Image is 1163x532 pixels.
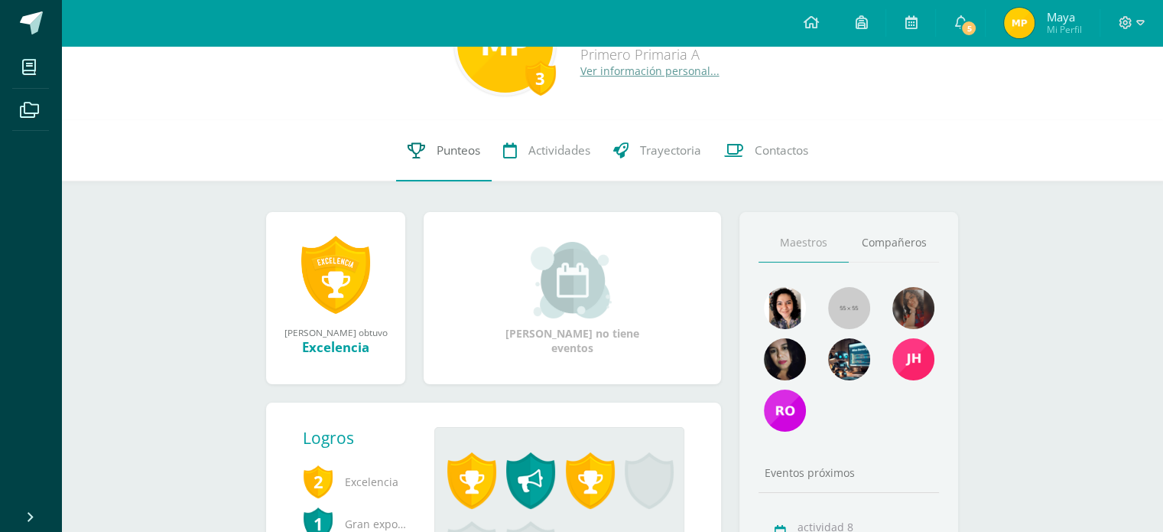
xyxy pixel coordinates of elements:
[764,338,806,380] img: ef6349cd9309fb31c1afbf38cf026886.png
[892,338,934,380] img: 7a79e2e5ae3e7e389eec154206c44f77.png
[759,224,849,263] a: Maestros
[1004,8,1035,38] img: 44b7386e2150bafe6f75c9566b169429.png
[528,142,590,158] span: Actividades
[713,120,820,181] a: Contactos
[437,142,480,158] span: Punteos
[764,390,806,432] img: 6719bbf75b935729a37398d1bd0b0711.png
[892,287,934,329] img: 37fe3ee38833a6adb74bf76fd42a3bf6.png
[303,461,410,503] span: Excelencia
[396,120,492,181] a: Punteos
[602,120,713,181] a: Trayectoria
[1046,23,1081,36] span: Mi Perfil
[580,45,771,64] div: Primero Primaria A
[281,338,390,356] div: Excelencia
[764,287,806,329] img: e9c8ee63d948accc6783747252b4c3df.png
[580,64,720,78] a: Ver información personal...
[492,120,602,181] a: Actividades
[525,60,556,96] div: 3
[849,224,939,263] a: Compañeros
[496,242,649,355] div: [PERSON_NAME] no tiene eventos
[960,20,977,37] span: 5
[303,464,333,499] span: 2
[755,142,808,158] span: Contactos
[640,142,701,158] span: Trayectoria
[828,338,870,380] img: 855e41caca19997153bb2d8696b63df4.png
[759,465,939,480] div: Eventos próximos
[1046,9,1081,24] span: Maya
[531,242,614,318] img: event_small.png
[303,427,422,449] div: Logros
[828,287,870,329] img: 55x55
[281,326,390,338] div: [PERSON_NAME] obtuvo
